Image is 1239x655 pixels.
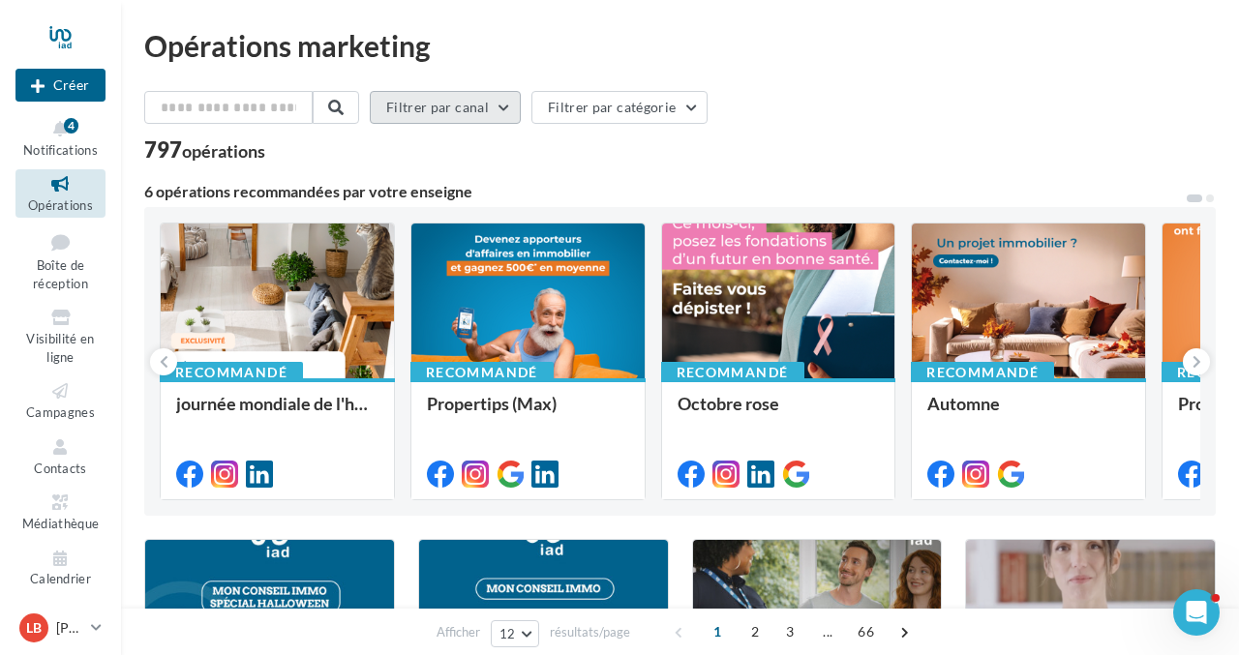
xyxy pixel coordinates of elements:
span: Médiathèque [22,516,100,531]
div: Recommandé [911,362,1054,383]
span: ... [812,616,843,647]
button: 12 [491,620,540,647]
div: Nouvelle campagne [15,69,106,102]
div: Recommandé [410,362,554,383]
div: Opérations marketing [144,31,1216,60]
span: 12 [499,626,516,641]
span: résultats/page [550,623,630,641]
span: LB [26,618,42,638]
span: Contacts [34,461,87,476]
a: Campagnes [15,376,106,424]
div: 4 [64,118,78,134]
div: Propertips (Max) [427,394,629,432]
div: Octobre rose [678,394,880,432]
span: Afficher [437,623,480,641]
span: Campagnes [26,404,95,420]
div: opérations [182,142,265,160]
a: Médiathèque [15,488,106,535]
span: 66 [850,616,882,647]
span: Calendrier [30,572,91,587]
span: Notifications [23,142,98,158]
a: Visibilité en ligne [15,303,106,369]
span: 1 [702,616,733,647]
div: 797 [144,139,265,161]
a: Calendrier [15,544,106,591]
div: Automne [927,394,1130,432]
button: Créer [15,69,106,102]
span: 3 [774,616,805,647]
div: Recommandé [160,362,303,383]
iframe: Intercom live chat [1173,589,1220,636]
span: Opérations [28,197,93,213]
span: Visibilité en ligne [26,331,94,365]
button: Filtrer par catégorie [531,91,708,124]
span: Boîte de réception [33,257,88,291]
a: Boîte de réception [15,225,106,296]
a: LB [PERSON_NAME] [15,610,106,646]
div: 6 opérations recommandées par votre enseigne [144,184,1185,199]
p: [PERSON_NAME] [56,618,83,638]
button: Notifications 4 [15,114,106,162]
button: Filtrer par canal [370,91,521,124]
a: Contacts [15,432,106,480]
div: Recommandé [661,362,804,383]
a: Opérations [15,169,106,217]
span: 2 [740,616,771,647]
div: journée mondiale de l'habitat [176,394,378,432]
